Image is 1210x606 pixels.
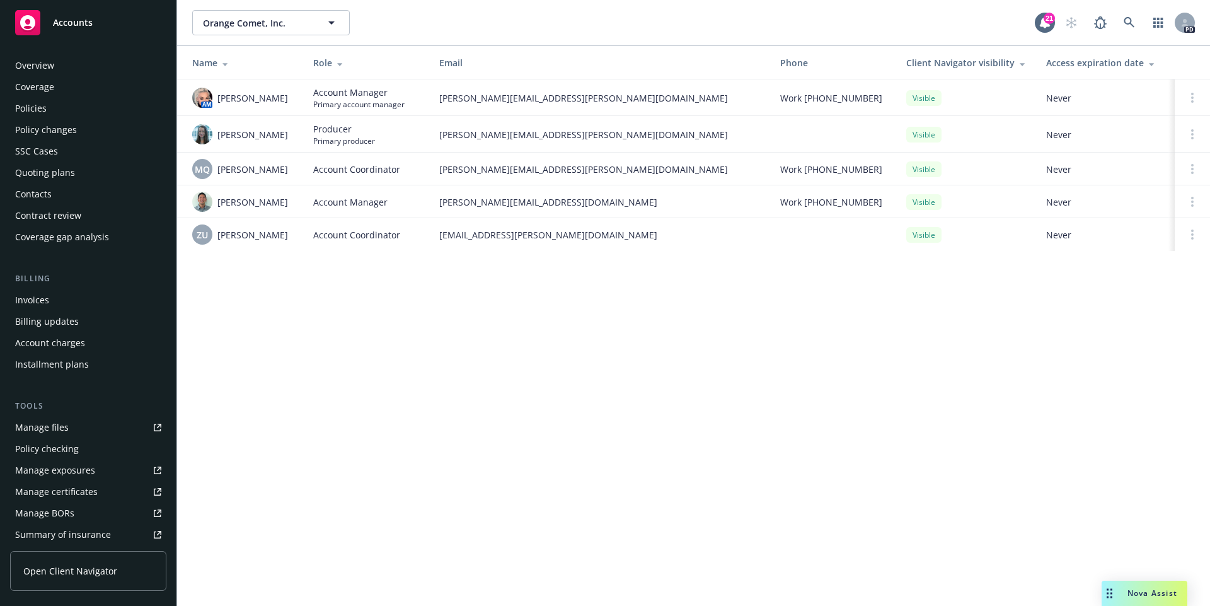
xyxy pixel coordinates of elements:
span: [PERSON_NAME][EMAIL_ADDRESS][PERSON_NAME][DOMAIN_NAME] [439,163,760,176]
div: Coverage [15,77,54,97]
div: Installment plans [15,354,89,375]
a: Installment plans [10,354,166,375]
span: [PERSON_NAME] [217,195,288,209]
span: Account Coordinator [313,228,400,242]
div: Billing [10,272,166,285]
div: Policy checking [15,439,79,459]
span: MQ [195,163,210,176]
span: [PERSON_NAME][EMAIL_ADDRESS][PERSON_NAME][DOMAIN_NAME] [439,91,760,105]
a: Report a Bug [1088,10,1113,35]
div: Drag to move [1102,581,1117,606]
span: [PERSON_NAME][EMAIL_ADDRESS][DOMAIN_NAME] [439,195,760,209]
span: Work [PHONE_NUMBER] [780,91,882,105]
span: Account Manager [313,86,405,99]
span: Never [1046,91,1165,105]
span: Orange Comet, Inc. [203,16,312,30]
span: Work [PHONE_NUMBER] [780,195,882,209]
div: Policies [15,98,47,119]
div: Visible [906,194,942,210]
div: Email [439,56,760,69]
a: Billing updates [10,312,166,332]
a: Search [1117,10,1142,35]
div: Tools [10,400,166,412]
div: Access expiration date [1046,56,1165,69]
span: Never [1046,128,1165,141]
span: [EMAIL_ADDRESS][PERSON_NAME][DOMAIN_NAME] [439,228,760,242]
div: SSC Cases [15,141,58,161]
span: Never [1046,195,1165,209]
span: Account Coordinator [313,163,400,176]
div: Visible [906,227,942,243]
div: Coverage gap analysis [15,227,109,247]
div: Manage files [15,417,69,438]
a: Contract review [10,206,166,226]
img: photo [192,124,212,144]
span: [PERSON_NAME] [217,91,288,105]
span: Open Client Navigator [23,564,117,578]
a: Invoices [10,290,166,310]
div: Phone [780,56,886,69]
div: Billing updates [15,312,79,332]
span: Primary account manager [313,99,405,110]
a: Switch app [1146,10,1171,35]
div: Overview [15,55,54,76]
span: Accounts [53,18,93,28]
span: Account Manager [313,195,388,209]
div: Contract review [15,206,81,226]
span: Never [1046,228,1165,242]
button: Orange Comet, Inc. [192,10,350,35]
a: SSC Cases [10,141,166,161]
div: 21 [1044,13,1055,24]
span: Never [1046,163,1165,176]
span: Primary producer [313,136,375,146]
a: Summary of insurance [10,525,166,545]
span: Work [PHONE_NUMBER] [780,163,882,176]
div: Client Navigator visibility [906,56,1026,69]
div: Manage certificates [15,482,98,502]
a: Quoting plans [10,163,166,183]
div: Visible [906,90,942,106]
span: [PERSON_NAME] [217,163,288,176]
div: Role [313,56,419,69]
img: photo [192,192,212,212]
span: [PERSON_NAME][EMAIL_ADDRESS][PERSON_NAME][DOMAIN_NAME] [439,128,760,141]
div: Manage exposures [15,460,95,481]
img: photo [192,88,212,108]
div: Manage BORs [15,503,74,523]
button: Nova Assist [1102,581,1187,606]
span: Nova Assist [1127,588,1177,598]
a: Manage certificates [10,482,166,502]
div: Policy changes [15,120,77,140]
div: Visible [906,127,942,143]
span: ZU [197,228,208,242]
a: Start snowing [1059,10,1084,35]
a: Coverage [10,77,166,97]
a: Manage BORs [10,503,166,523]
div: Contacts [15,184,52,204]
span: [PERSON_NAME] [217,128,288,141]
a: Coverage gap analysis [10,227,166,247]
div: Visible [906,161,942,177]
span: Producer [313,122,375,136]
div: Quoting plans [15,163,75,183]
a: Policy changes [10,120,166,140]
a: Policies [10,98,166,119]
div: Account charges [15,333,85,353]
a: Overview [10,55,166,76]
a: Account charges [10,333,166,353]
a: Manage exposures [10,460,166,481]
div: Summary of insurance [15,525,111,545]
span: [PERSON_NAME] [217,228,288,242]
div: Invoices [15,290,49,310]
a: Contacts [10,184,166,204]
a: Policy checking [10,439,166,459]
a: Accounts [10,5,166,40]
a: Manage files [10,417,166,438]
div: Name [192,56,293,69]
